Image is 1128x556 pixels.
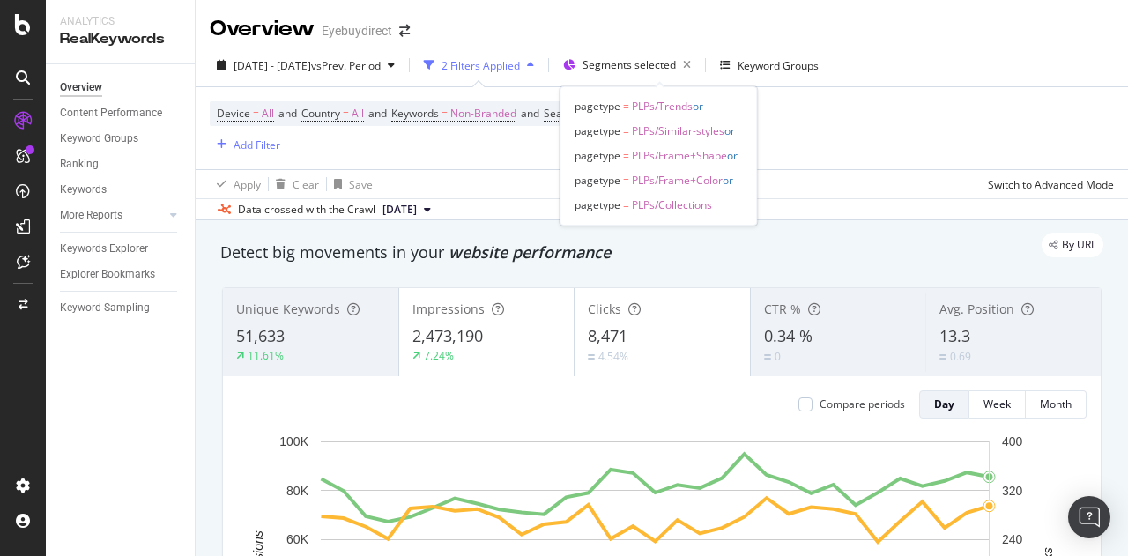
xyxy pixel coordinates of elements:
button: Day [919,390,969,419]
span: Segments selected [583,57,676,72]
span: 2,473,190 [412,325,483,346]
span: = [623,148,629,163]
span: 2025 Jul. 20th [382,202,417,218]
a: Keyword Groups [60,130,182,148]
span: PLPs/Similar-styles [632,123,724,138]
span: and [278,106,297,121]
div: Keywords Explorer [60,240,148,258]
span: = [343,106,349,121]
div: 0.69 [950,349,971,364]
div: legacy label [1042,233,1103,257]
div: Keyword Groups [738,58,819,73]
span: Device [217,106,250,121]
span: 0.34 % [764,325,813,346]
button: Clear [269,170,319,198]
button: Save [327,170,373,198]
button: Switch to Advanced Mode [981,170,1114,198]
button: Add Filter [210,134,280,155]
span: All [262,101,274,126]
span: = [623,197,629,212]
div: Keywords [60,181,107,199]
div: Eyebuydirect [322,22,392,40]
span: [DATE] - [DATE] [234,58,311,73]
span: By URL [1062,240,1096,250]
span: Avg. Position [939,300,1014,317]
span: PLPs/Trends [632,99,693,114]
a: Keywords Explorer [60,240,182,258]
span: Non-Branded [450,101,516,126]
span: Keywords [391,106,439,121]
button: Keyword Groups [713,51,826,79]
span: pagetype [575,123,620,138]
span: vs Prev. Period [311,58,381,73]
text: 320 [1002,484,1023,498]
span: PLPs/Collections [632,197,712,212]
a: Content Performance [60,104,182,122]
span: Clicks [588,300,621,317]
a: Keywords [60,181,182,199]
span: and [521,106,539,121]
div: Ranking [60,155,99,174]
a: Keyword Sampling [60,299,182,317]
div: Month [1040,397,1072,411]
a: Overview [60,78,182,97]
div: 2 Filters Applied [442,58,520,73]
span: CTR % [764,300,801,317]
span: pagetype [575,148,620,163]
div: Add Filter [234,137,280,152]
span: Impressions [412,300,485,317]
span: pagetype [575,197,620,212]
span: PLPs/Frame+Color [632,173,723,188]
div: arrow-right-arrow-left [399,25,410,37]
span: 51,633 [236,325,285,346]
img: Equal [588,354,595,360]
text: 400 [1002,434,1023,449]
a: Explorer Bookmarks [60,265,182,284]
text: 80K [286,484,309,498]
div: Keyword Sampling [60,299,150,317]
span: 13.3 [939,325,970,346]
span: pagetype [575,173,620,188]
text: 240 [1002,532,1023,546]
div: Data crossed with the Crawl [238,202,375,218]
div: Open Intercom Messenger [1068,496,1110,538]
div: 0 [775,349,781,364]
button: Apply [210,170,261,198]
span: 8,471 [588,325,627,346]
span: Country [301,106,340,121]
div: 7.24% [424,348,454,363]
button: [DATE] - [DATE]vsPrev. Period [210,51,402,79]
button: 2 Filters Applied [417,51,541,79]
text: 100K [279,434,308,449]
button: Segments selected [556,51,698,79]
span: pagetype [575,99,620,114]
div: Content Performance [60,104,162,122]
a: Ranking [60,155,182,174]
div: Week [983,397,1011,411]
span: = [442,106,448,121]
button: Week [969,390,1026,419]
span: = [623,99,629,114]
div: Overview [60,78,102,97]
div: Overview [210,14,315,44]
a: More Reports [60,206,165,225]
span: or [727,148,738,163]
div: RealKeywords [60,29,181,49]
div: 4.54% [598,349,628,364]
div: Explorer Bookmarks [60,265,155,284]
button: Month [1026,390,1087,419]
span: or [693,99,703,114]
div: Save [349,177,373,192]
div: Day [934,397,954,411]
span: = [623,173,629,188]
span: = [253,106,259,121]
span: PLPs/Frame+Shape [632,148,727,163]
span: or [724,123,735,138]
div: Analytics [60,14,181,29]
div: 11.61% [248,348,284,363]
div: More Reports [60,206,122,225]
text: 60K [286,532,309,546]
div: Switch to Advanced Mode [988,177,1114,192]
span: and [368,106,387,121]
div: Compare periods [820,397,905,411]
